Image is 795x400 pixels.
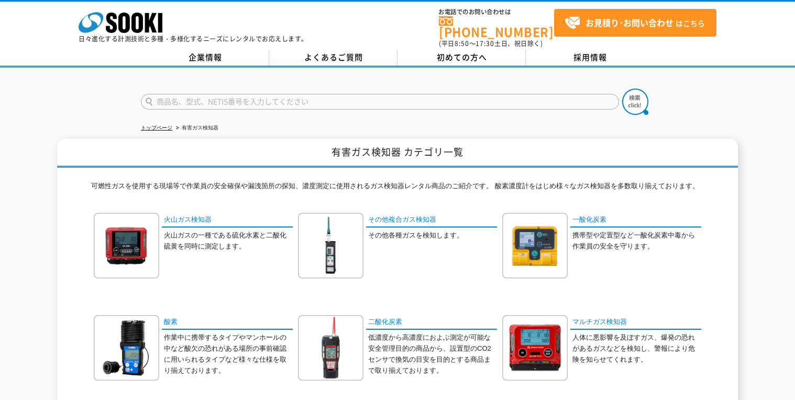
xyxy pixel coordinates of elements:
[368,332,497,376] p: 低濃度から高濃度におよぶ測定が可能な安全管理目的の商品から、設置型のCO2センサで換気の目安を目的とする商品まで取り揃えております。
[397,50,526,66] a: 初めての方へ
[586,16,673,29] strong: お見積り･お問い合わせ
[162,315,293,330] a: 酸素
[57,139,738,168] h1: 有害ガス検知器 カテゴリ一覧
[439,16,554,38] a: [PHONE_NUMBER]
[526,50,654,66] a: 採用情報
[554,9,716,37] a: お見積り･お問い合わせはこちら
[164,332,293,376] p: 作業中に携帯するタイプやマンホールの中など酸欠の恐れがある場所の事前確認に用いられるタイプなど様々な仕様を取り揃えております。
[79,36,308,42] p: 日々進化する計測技術と多種・多様化するニーズにレンタルでお応えします。
[502,315,568,381] img: マルチガス検知器
[572,230,701,252] p: 携帯型や定置型など一酸化炭素中毒から作業員の安全を守ります。
[94,315,159,381] img: 酸素
[174,123,218,134] li: 有害ガス検知器
[439,9,554,15] span: お電話でのお問い合わせは
[622,89,648,115] img: btn_search.png
[476,39,494,48] span: 17:30
[368,230,497,241] p: その他各種ガスを検知します。
[366,315,497,330] a: 二酸化炭素
[269,50,397,66] a: よくあるご質問
[141,50,269,66] a: 企業情報
[570,315,701,330] a: マルチガス検知器
[455,39,469,48] span: 8:50
[141,125,172,131] a: トップページ
[570,213,701,228] a: 一酸化炭素
[162,213,293,228] a: 火山ガス検知器
[366,213,497,228] a: その他複合ガス検知器
[141,94,619,110] input: 商品名、型式、NETIS番号を入力してください
[298,315,363,381] img: 二酸化炭素
[164,230,293,252] p: 火山ガスの一種である硫化水素と二酸化硫黄を同時に測定します。
[91,181,704,197] p: 可燃性ガスを使用する現場等で作業員の安全確保や漏洩箇所の探知、濃度測定に使用されるガス検知器レンタル商品のご紹介です。 酸素濃度計をはじめ様々なガス検知器を多数取り揃えております。
[565,15,705,31] span: はこちら
[572,332,701,365] p: 人体に悪影響を及ぼすガス、爆発の恐れがあるガスなどを検知し、警報により危険を知らせてくれます。
[298,213,363,278] img: その他複合ガス検知器
[502,213,568,278] img: 一酸化炭素
[437,51,487,63] span: 初めての方へ
[439,39,543,48] span: (平日 ～ 土日、祝日除く)
[94,213,159,278] img: 火山ガス検知器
